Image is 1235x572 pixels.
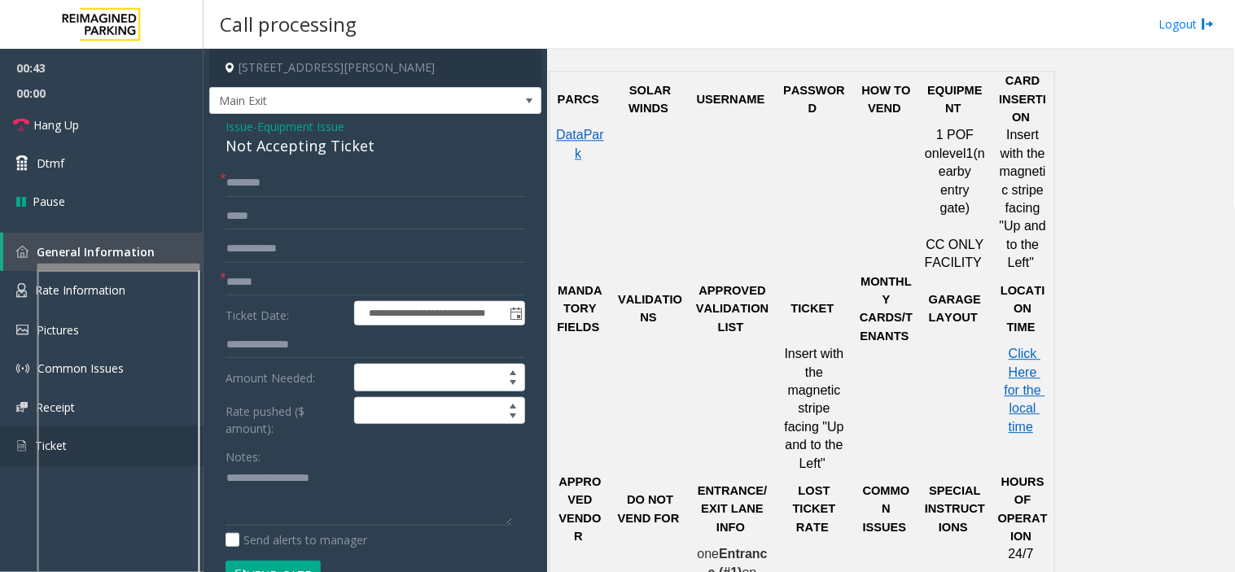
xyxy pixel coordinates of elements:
h3: Call processing [212,4,365,44]
span: DO NOT VEND FOR [618,493,680,524]
span: HOW TO VEND [861,84,913,115]
label: Rate pushed ($ amount): [221,397,350,437]
span: Ticket [35,438,67,453]
span: one [697,547,719,561]
img: 'icon' [16,283,27,298]
span: PARCS [558,93,599,106]
span: Decrease value [501,378,524,391]
label: Notes: [226,443,261,465]
span: SOLAR WINDS [628,84,674,115]
span: Decrease value [501,411,524,424]
span: APPROVED VALIDATION LIST [696,284,773,334]
label: Amount Needed: [221,364,350,391]
span: Issue [226,118,253,135]
a: Click Here for the local time [1005,347,1045,434]
span: Increase value [501,398,524,411]
span: General Information [37,244,155,260]
img: 'icon' [16,246,28,258]
label: Ticket Date: [221,301,350,325]
span: EQUIPMENT [927,84,983,115]
span: Toggle popup [506,302,524,325]
span: Dtmf [37,155,64,172]
a: General Information [3,233,204,271]
span: Rate Information [35,282,125,298]
span: GARAGE LAYOUT [929,293,984,324]
div: Not Accepting Ticket [226,135,525,157]
img: 'icon' [16,362,29,375]
img: 'icon' [16,439,27,453]
span: VALIDATIONS [618,293,682,324]
span: CC ONLY FACILITY [925,238,988,269]
span: level [939,146,966,160]
span: Hang Up [33,116,79,133]
span: 1 POF on [925,128,977,159]
img: 'icon' [16,325,28,335]
span: MANDATORY FIELDS [557,284,602,334]
span: - [253,119,344,134]
span: Insert with the magnetic stripe facing "Up and to the Left" [784,347,847,469]
span: PASSWORD [783,84,845,115]
img: 'icon' [16,402,28,413]
span: TICKET [791,302,834,315]
span: USERNAME [697,93,765,106]
span: 1 [966,146,974,160]
span: CARD INSERTION [999,74,1046,124]
span: Equipment Issue [257,118,344,135]
span: LOST TICKET RATE [793,484,839,534]
img: logout [1202,15,1215,33]
span: Pause [33,193,65,210]
span: Increase value [501,365,524,378]
span: Main Exit [210,88,475,114]
h4: [STREET_ADDRESS][PERSON_NAME] [209,49,541,87]
span: COMMON ISSUES [863,484,910,534]
span: LOCATION TIME [1001,284,1045,334]
label: Send alerts to manager [226,531,367,548]
span: DataPark [556,128,604,159]
a: Logout [1159,15,1215,33]
a: DataPark [556,129,604,159]
span: 24/7 [1008,547,1033,561]
span: Receipt [36,400,75,415]
span: SPECIAL INSTRUCTIONS [925,484,985,534]
span: Click Here for the local time [1005,347,1045,434]
span: ENTRANCE/EXIT LANE INFO [698,484,768,534]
